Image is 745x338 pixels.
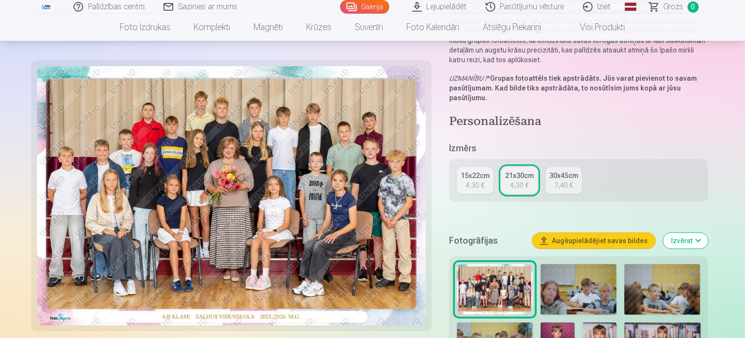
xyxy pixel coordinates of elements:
[457,167,493,194] a: 15x22cm4,30 €
[449,142,709,155] h5: Izmērs
[532,233,655,249] button: Augšupielādējiet savas bildes
[466,180,484,190] div: 4,30 €
[549,171,578,180] div: 30x45cm
[449,74,697,102] strong: Grupas fotoattēls tiek apstrādāts. Jūs varat pievienot to savam pasūtījumam. Kad bilde tiks apstr...
[663,233,708,249] button: Izvērst
[395,14,472,41] a: Foto kalendāri
[545,167,582,194] a: 30x45cm7,40 €
[553,14,637,41] a: Visi produkti
[449,114,709,130] h4: Personalizēšana
[461,171,490,180] div: 15x22cm
[501,167,538,194] a: 21x30cm4,30 €
[505,171,534,180] div: 21x30cm
[472,14,553,41] a: Atslēgu piekariņi
[182,14,242,41] a: Komplekti
[664,1,684,13] span: Grozs
[109,14,182,41] a: Foto izdrukas
[295,14,344,41] a: Krūzes
[449,234,525,248] h5: Fotogrāfijas
[510,180,528,190] div: 4,30 €
[41,4,52,10] img: /fa1
[554,180,573,190] div: 7,40 €
[242,14,295,41] a: Magnēti
[344,14,395,41] a: Suvenīri
[449,74,487,82] em: UZMANĪBU !
[688,1,699,13] span: 0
